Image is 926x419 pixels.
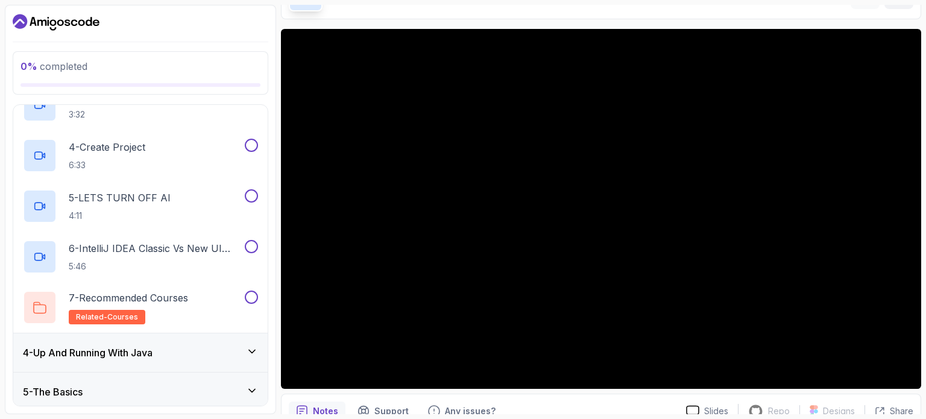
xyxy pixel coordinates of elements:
p: 4:11 [69,210,171,222]
h3: 4 - Up And Running With Java [23,345,153,360]
p: Notes [313,405,338,417]
iframe: 1 - Hi [281,29,921,389]
h3: 5 - The Basics [23,385,83,399]
p: 7 - Recommended Courses [69,291,188,305]
button: 5-The Basics [13,373,268,411]
p: 5 - LETS TURN OFF AI [69,191,171,205]
button: Share [865,405,913,417]
p: 3:32 [69,109,242,121]
p: Repo [768,405,790,417]
p: 4 - Create Project [69,140,145,154]
span: related-courses [76,312,138,322]
p: Slides [704,405,728,417]
a: Dashboard [13,13,99,32]
button: 5-LETS TURN OFF AI4:11 [23,189,258,223]
button: 3:32 [23,88,258,122]
a: Slides [676,405,738,418]
button: 6-IntelliJ IDEA Classic Vs New UI (User Interface)5:46 [23,240,258,274]
p: Any issues? [445,405,496,417]
p: 5:46 [69,260,242,273]
p: 6:33 [69,159,145,171]
span: completed [20,60,87,72]
p: Designs [823,405,855,417]
button: 4-Up And Running With Java [13,333,268,372]
p: 6 - IntelliJ IDEA Classic Vs New UI (User Interface) [69,241,242,256]
button: 7-Recommended Coursesrelated-courses [23,291,258,324]
p: Support [374,405,409,417]
button: 4-Create Project6:33 [23,139,258,172]
p: Share [890,405,913,417]
span: 0 % [20,60,37,72]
